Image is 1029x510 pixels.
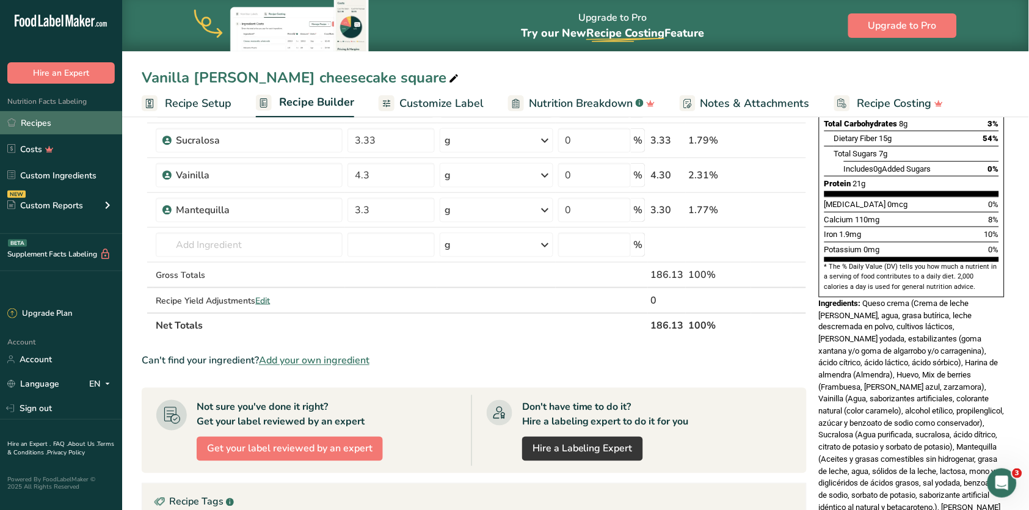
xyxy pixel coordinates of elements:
[7,62,115,84] button: Hire an Expert
[7,476,115,490] div: Powered By FoodLabelMaker © 2025 All Rights Reserved
[700,95,810,112] span: Notes & Attachments
[8,239,27,247] div: BETA
[983,134,999,143] span: 54%
[522,400,689,429] div: Don't have time to do it? Hire a labeling expert to do it for you
[521,1,704,51] div: Upgrade to Pro
[165,95,231,112] span: Recipe Setup
[834,90,944,117] a: Recipe Costing
[650,168,683,183] div: 4.30
[142,354,807,368] div: Can't find your ingredient?
[680,90,810,117] a: Notes & Attachments
[650,293,683,308] div: 0
[445,238,451,252] div: g
[399,95,484,112] span: Customize Label
[984,230,999,239] span: 10%
[848,13,957,38] button: Upgrade to Pro
[7,373,59,395] a: Language
[7,440,51,448] a: Hire an Expert .
[834,134,878,143] span: Dietary Fiber
[988,164,999,173] span: 0%
[844,164,931,173] span: Includes Added Sugars
[824,230,838,239] span: Iron
[379,90,484,117] a: Customize Label
[176,133,329,148] div: Sucralosa
[1013,468,1022,478] span: 3
[445,133,451,148] div: g
[521,26,704,40] span: Try our New Feature
[68,440,97,448] a: About Us .
[853,179,866,188] span: 21g
[176,168,329,183] div: Vainilla
[989,215,999,224] span: 8%
[834,149,878,158] span: Total Sugars
[688,203,749,217] div: 1.77%
[176,203,329,217] div: Mantequilla
[7,191,26,198] div: NEW
[47,448,85,457] a: Privacy Policy
[445,168,451,183] div: g
[256,89,354,118] a: Recipe Builder
[824,215,854,224] span: Calcium
[688,268,749,282] div: 100%
[197,400,365,429] div: Not sure you've done it right? Get your label reviewed by an expert
[142,67,461,89] div: Vanilla [PERSON_NAME] cheesecake square
[142,90,231,117] a: Recipe Setup
[197,437,383,461] button: Get your label reviewed by an expert
[857,95,932,112] span: Recipe Costing
[53,440,68,448] a: FAQ .
[879,149,888,158] span: 7g
[824,179,851,188] span: Protein
[650,203,683,217] div: 3.30
[824,119,898,128] span: Total Carbohydrates
[686,313,751,338] th: 100%
[156,233,342,257] input: Add Ingredient
[824,262,999,292] section: * The % Daily Value (DV) tells you how much a nutrient in a serving of food contributes to a dail...
[648,313,686,338] th: 186.13
[207,442,373,456] span: Get your label reviewed by an expert
[7,308,72,320] div: Upgrade Plan
[879,134,892,143] span: 15g
[856,215,880,224] span: 110mg
[989,245,999,254] span: 0%
[445,203,451,217] div: g
[874,164,882,173] span: 0g
[824,245,862,254] span: Potassium
[888,200,908,209] span: 0mcg
[529,95,633,112] span: Nutrition Breakdown
[156,294,342,307] div: Recipe Yield Adjustments
[89,377,115,392] div: EN
[522,437,643,461] a: Hire a Labeling Expert
[688,168,749,183] div: 2.31%
[988,119,999,128] span: 3%
[840,230,862,239] span: 1.9mg
[508,90,655,117] a: Nutrition Breakdown
[279,94,354,111] span: Recipe Builder
[824,200,886,209] span: [MEDICAL_DATA]
[650,268,683,282] div: 186.13
[7,440,114,457] a: Terms & Conditions .
[868,18,937,33] span: Upgrade to Pro
[586,26,664,40] span: Recipe Costing
[900,119,908,128] span: 8g
[688,133,749,148] div: 1.79%
[987,468,1017,498] iframe: Intercom live chat
[259,354,369,368] span: Add your own ingredient
[153,313,648,338] th: Net Totals
[7,199,83,212] div: Custom Reports
[819,299,861,308] span: Ingredients:
[255,295,270,307] span: Edit
[650,133,683,148] div: 3.33
[864,245,880,254] span: 0mg
[156,269,342,282] div: Gross Totals
[989,200,999,209] span: 0%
